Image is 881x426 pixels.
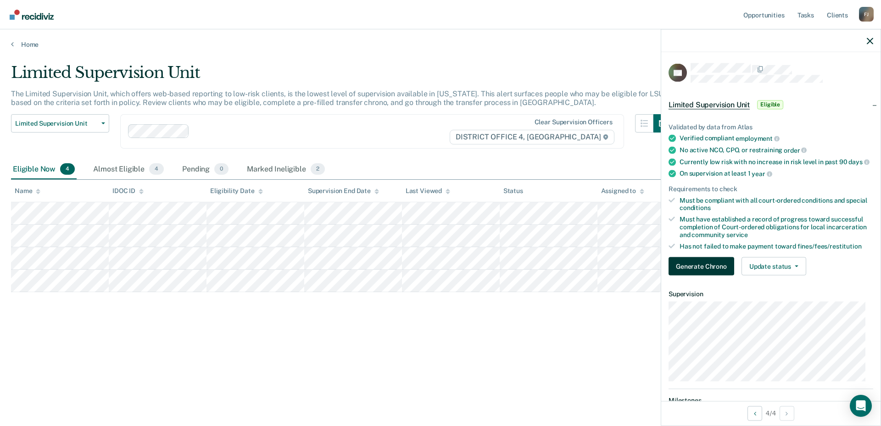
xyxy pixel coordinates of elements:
span: year [752,170,772,177]
div: Currently low risk with no increase in risk level in past 90 [680,158,873,166]
div: Limited Supervision UnitEligible [661,90,881,119]
span: fines/fees/restitution [797,242,862,249]
button: Generate Chrono [669,257,734,276]
a: Home [11,40,870,49]
button: Update status [742,257,806,276]
span: Limited Supervision Unit [669,100,750,109]
div: Clear supervision officers [535,118,613,126]
button: Previous Opportunity [747,406,762,420]
div: Validated by data from Atlas [669,123,873,131]
dt: Supervision [669,290,873,298]
div: Marked Ineligible [245,160,327,180]
div: Eligibility Date [210,187,263,195]
span: DISTRICT OFFICE 4, [GEOGRAPHIC_DATA] [450,130,614,144]
div: Last Viewed [406,187,450,195]
span: service [726,231,748,238]
button: Next Opportunity [780,406,794,420]
button: Profile dropdown button [859,7,874,22]
div: On supervision at least 1 [680,170,873,178]
span: 0 [214,163,229,175]
div: Pending [180,160,230,180]
div: Supervision End Date [308,187,379,195]
div: No active NCO, CPO, or restraining [680,146,873,154]
div: Must be compliant with all court-ordered conditions and special conditions [680,196,873,212]
div: Name [15,187,40,195]
span: Limited Supervision Unit [15,120,98,127]
div: Eligible Now [11,160,77,180]
span: 2 [311,163,325,175]
span: 4 [60,163,75,175]
a: Navigate to form link [669,257,738,276]
span: Eligible [757,100,783,109]
img: Recidiviz [10,10,54,20]
div: 4 / 4 [661,401,881,425]
div: Has not failed to make payment toward [680,242,873,250]
span: employment [736,135,779,142]
div: IDOC ID [112,187,144,195]
p: The Limited Supervision Unit, which offers web-based reporting to low-risk clients, is the lowest... [11,89,664,107]
div: Almost Eligible [91,160,166,180]
div: Limited Supervision Unit [11,63,672,89]
span: 4 [149,163,164,175]
div: F J [859,7,874,22]
div: Assigned to [601,187,644,195]
div: Requirements to check [669,185,873,193]
div: Open Intercom Messenger [850,395,872,417]
div: Status [503,187,523,195]
dt: Milestones [669,397,873,404]
span: order [784,146,807,154]
span: days [848,158,869,166]
div: Verified compliant [680,134,873,143]
div: Must have established a record of progress toward successful completion of Court-ordered obligati... [680,216,873,238]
